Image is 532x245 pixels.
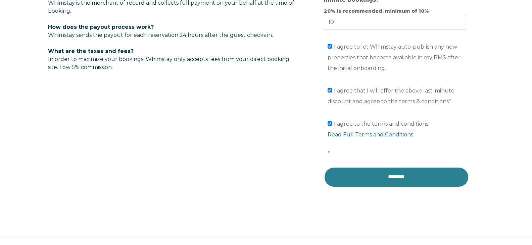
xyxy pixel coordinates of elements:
span: How does the payout process work? [48,24,154,30]
strong: 20% is recommended, minimum of 10% [324,8,429,14]
input: I agree that I will offer the above last-minute discount and agree to the terms & conditions* [328,88,332,93]
input: I agree to let Whimstay auto-publish any new properties that become available in my PMS after the... [328,44,332,49]
span: Whimstay sends the payout for each reservation 24 hours after the guest checks in. [48,32,273,38]
span: I agree to the terms and conditions [328,121,470,157]
span: What are the taxes and fees? [48,48,134,54]
span: I agree that I will offer the above last-minute discount and agree to the terms & conditions [328,87,454,105]
span: In order to maximize your bookings, Whimstay only accepts fees from your direct booking site. Low... [48,48,289,70]
input: I agree to the terms and conditionsRead Full Terms and Conditions* [328,121,332,126]
span: I agree to let Whimstay auto-publish any new properties that become available in my PMS after the... [328,44,461,71]
a: Read Full Terms and Conditions [328,131,413,138]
